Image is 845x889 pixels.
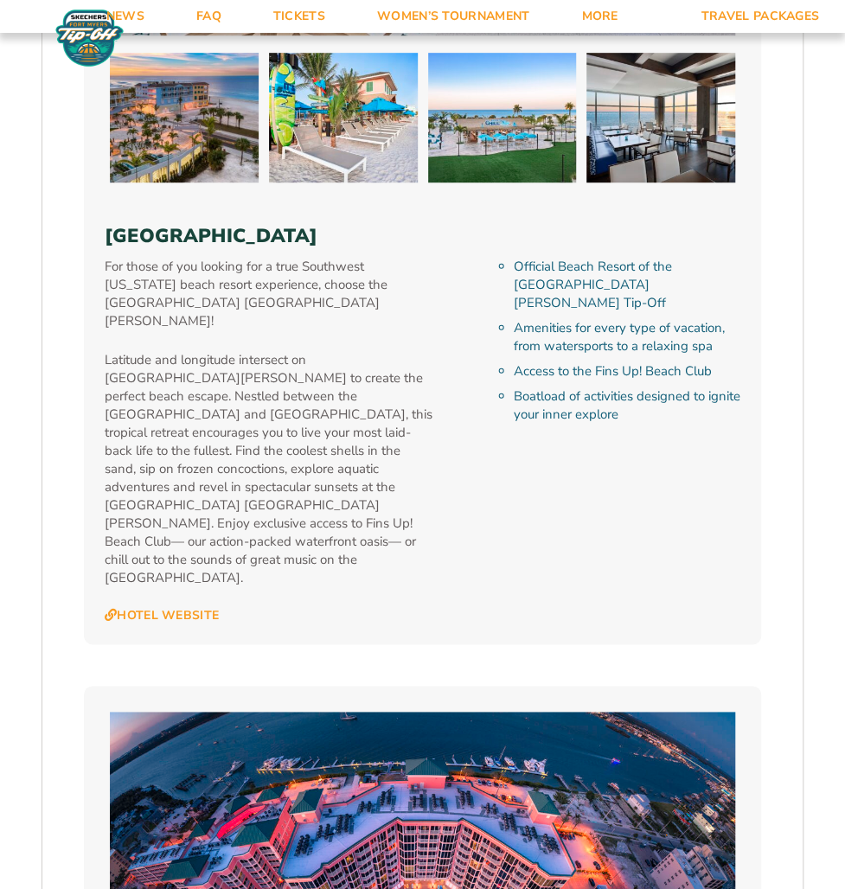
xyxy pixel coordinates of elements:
a: Hotel Website [105,608,219,624]
p: Latitude and longitude intersect on [GEOGRAPHIC_DATA][PERSON_NAME] to create the perfect beach es... [105,351,434,587]
img: Margaritaville Beach Resort (2025 BEACH) [586,53,735,182]
li: Access to the Fins Up! Beach Club [514,362,740,381]
p: For those of you looking for a true Southwest [US_STATE] beach resort experience, choose the [GEO... [105,258,434,330]
h3: [GEOGRAPHIC_DATA] [105,225,740,247]
li: Boatload of activities designed to ignite your inner explore [514,387,740,424]
img: Margaritaville Beach Resort (2025 BEACH) [269,53,418,182]
img: Margaritaville Beach Resort (2025 BEACH) [428,53,577,182]
img: Margaritaville Beach Resort (2025 BEACH) [110,53,259,182]
li: Official Beach Resort of the [GEOGRAPHIC_DATA][PERSON_NAME] Tip-Off [514,258,740,312]
li: Amenities for every type of vacation, from watersports to a relaxing spa [514,319,740,355]
img: Fort Myers Tip-Off [52,9,127,67]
